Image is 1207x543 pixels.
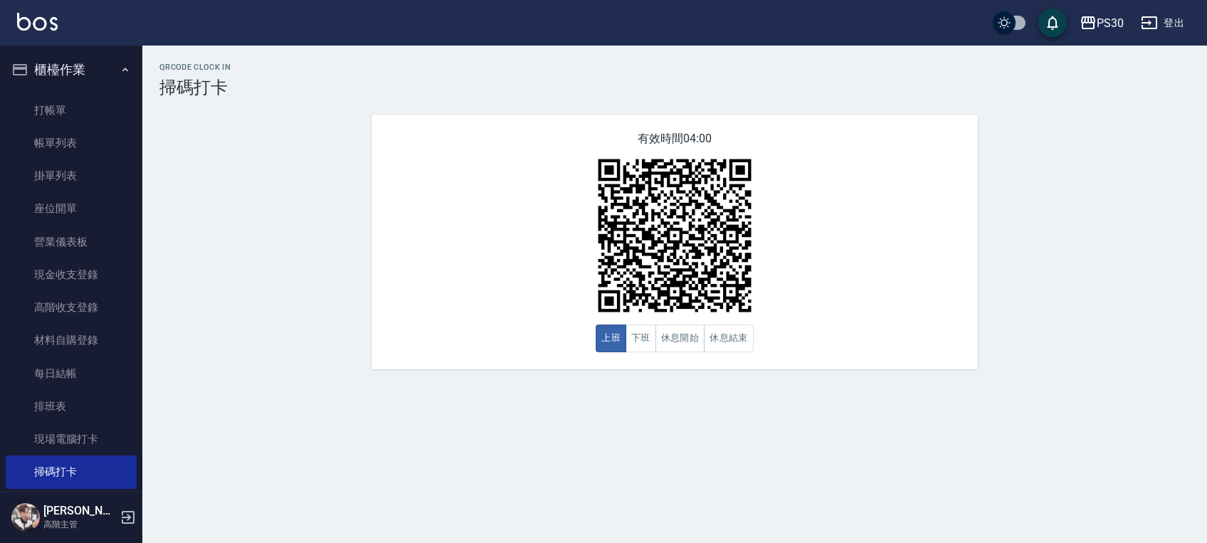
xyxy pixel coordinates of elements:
[6,291,137,324] a: 高階收支登錄
[371,115,978,369] div: 有效時間 04:00
[6,357,137,390] a: 每日結帳
[6,51,137,88] button: 櫃檯作業
[43,518,116,531] p: 高階主管
[6,390,137,423] a: 排班表
[17,13,58,31] img: Logo
[6,258,137,291] a: 現金收支登錄
[6,455,137,488] a: 掃碼打卡
[6,226,137,258] a: 營業儀表板
[596,325,626,352] button: 上班
[6,127,137,159] a: 帳單列表
[1097,14,1124,32] div: PS30
[1074,9,1129,38] button: PS30
[159,63,1190,72] h2: QRcode Clock In
[6,192,137,225] a: 座位開單
[1135,10,1190,36] button: 登出
[1038,9,1067,37] button: save
[43,504,116,518] h5: [PERSON_NAME]
[626,325,656,352] button: 下班
[6,94,137,127] a: 打帳單
[704,325,754,352] button: 休息結束
[655,325,705,352] button: 休息開始
[159,78,1190,97] h3: 掃碼打卡
[6,324,137,357] a: 材料自購登錄
[6,159,137,192] a: 掛單列表
[6,423,137,455] a: 現場電腦打卡
[11,503,40,532] img: Person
